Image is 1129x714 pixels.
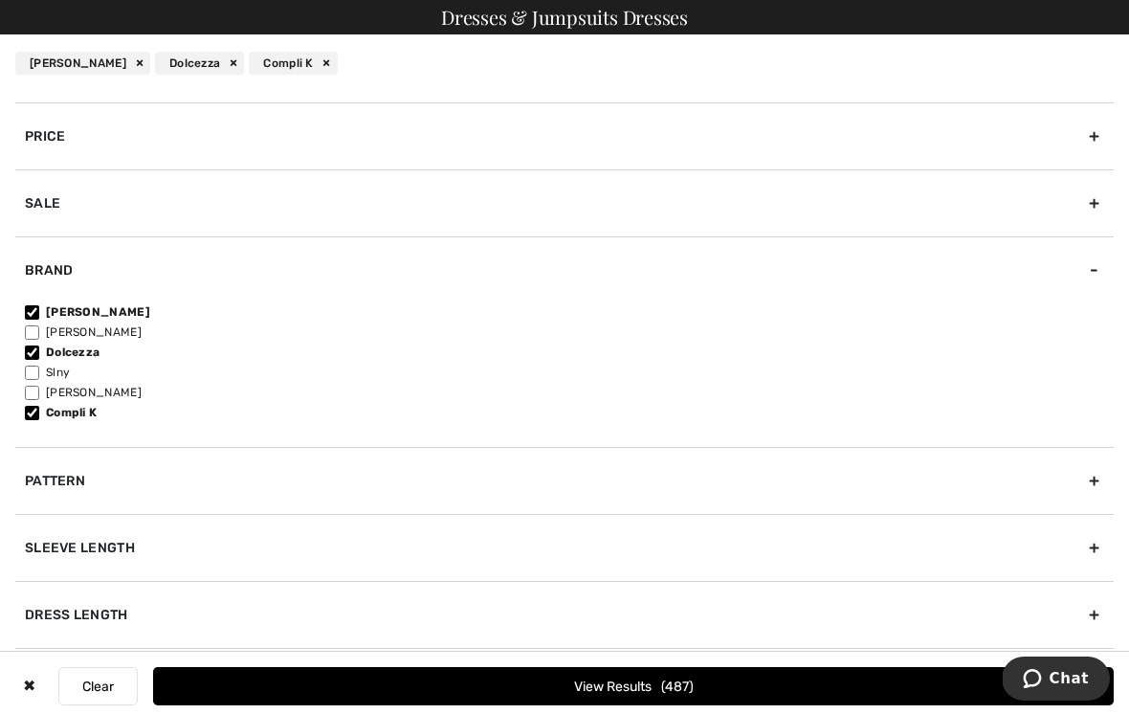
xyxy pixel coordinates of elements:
[25,344,1114,361] label: Dolcezza
[25,325,39,340] input: [PERSON_NAME]
[15,447,1114,514] div: Pattern
[15,236,1114,303] div: Brand
[25,366,39,380] input: Slny
[25,324,1114,341] label: [PERSON_NAME]
[25,384,1114,401] label: [PERSON_NAME]
[15,581,1114,648] div: Dress Length
[25,305,39,320] input: [PERSON_NAME]
[153,667,1114,705] button: View Results487
[58,667,138,705] button: Clear
[661,679,694,695] span: 487
[25,404,1114,421] label: Compli K
[25,386,39,400] input: [PERSON_NAME]
[155,52,244,75] div: Dolcezza
[1003,657,1110,704] iframe: Opens a widget where you can chat to one of our agents
[25,303,1114,321] label: [PERSON_NAME]
[25,364,1114,381] label: Slny
[15,667,43,705] div: ✖
[249,52,337,75] div: Compli K
[15,169,1114,236] div: Sale
[15,52,150,75] div: [PERSON_NAME]
[15,514,1114,581] div: Sleeve length
[25,406,39,420] input: Compli K
[15,102,1114,169] div: Price
[25,346,39,360] input: Dolcezza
